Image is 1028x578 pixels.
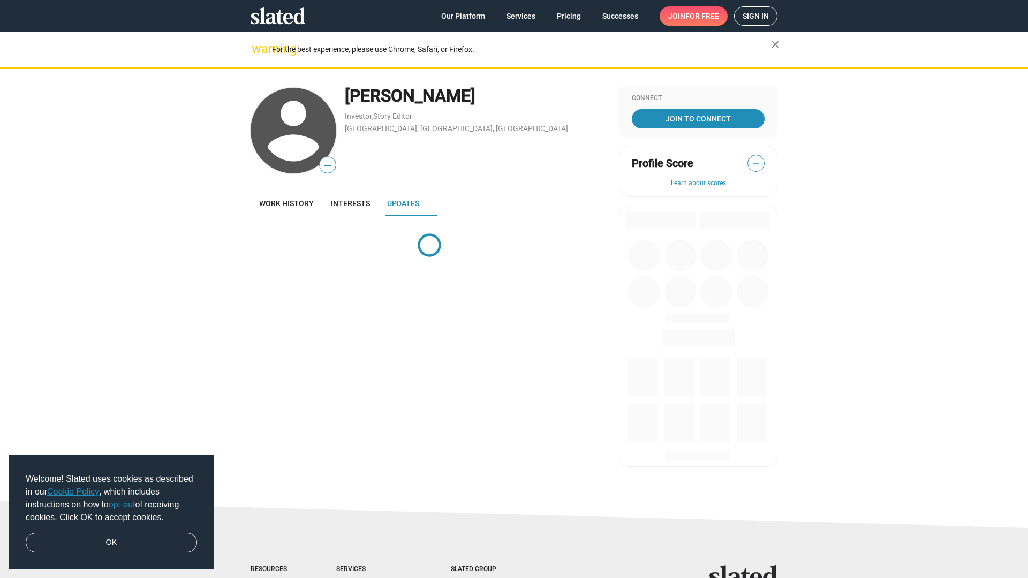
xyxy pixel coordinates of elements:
a: Work history [251,191,322,216]
div: Services [336,565,408,574]
a: Pricing [548,6,589,26]
span: Profile Score [632,156,693,171]
div: Resources [251,565,293,574]
a: [GEOGRAPHIC_DATA], [GEOGRAPHIC_DATA], [GEOGRAPHIC_DATA] [345,124,568,133]
span: Successes [602,6,638,26]
span: Sign in [743,7,769,25]
span: , [372,114,373,120]
a: opt-out [109,500,135,509]
span: Welcome! Slated uses cookies as described in our , which includes instructions on how to of recei... [26,473,197,524]
a: Updates [379,191,428,216]
span: Join To Connect [634,109,762,128]
a: Sign in [734,6,777,26]
div: cookieconsent [9,455,214,570]
div: Connect [632,94,765,103]
span: Pricing [557,6,581,26]
a: Joinfor free [660,6,728,26]
a: Cookie Policy [47,487,99,496]
div: For the best experience, please use Chrome, Safari, or Firefox. [272,42,771,57]
span: Work history [259,199,314,208]
a: Interests [322,191,379,216]
a: Our Platform [433,6,494,26]
span: Join [668,6,719,26]
span: — [320,158,336,172]
a: Investor [345,112,372,120]
a: dismiss cookie message [26,533,197,553]
span: Interests [331,199,370,208]
span: Services [507,6,535,26]
div: [PERSON_NAME] [345,85,608,108]
span: Updates [387,199,419,208]
div: Slated Group [451,565,524,574]
a: Services [498,6,544,26]
span: for free [685,6,719,26]
mat-icon: close [769,38,782,51]
span: Our Platform [441,6,485,26]
span: — [748,157,764,171]
a: Successes [594,6,647,26]
button: Learn about scores [632,179,765,188]
a: Story Editor [373,112,412,120]
mat-icon: warning [252,42,264,55]
a: Join To Connect [632,109,765,128]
